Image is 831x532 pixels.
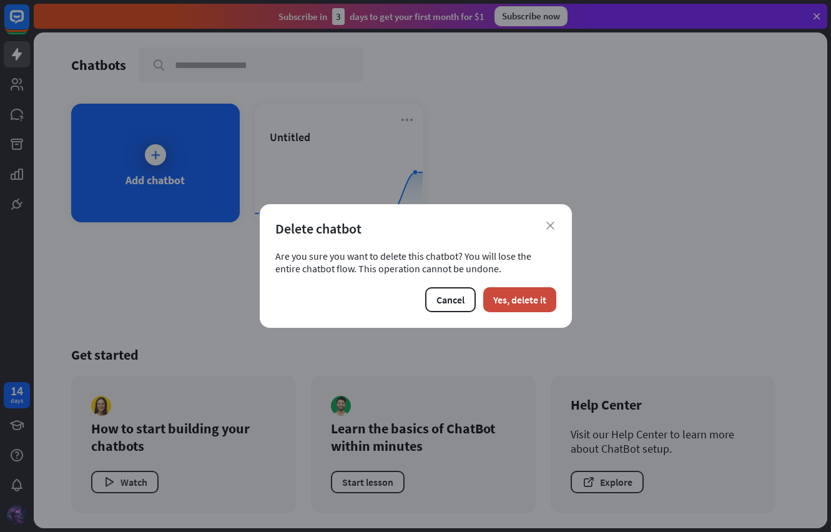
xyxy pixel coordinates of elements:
i: close [546,222,554,230]
button: Yes, delete it [483,287,556,312]
button: Cancel [425,287,476,312]
button: Open LiveChat chat widget [10,5,47,42]
div: Are you sure you want to delete this chatbot? You will lose the entire chatbot flow. This operati... [275,250,556,275]
div: Delete chatbot [275,220,556,237]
